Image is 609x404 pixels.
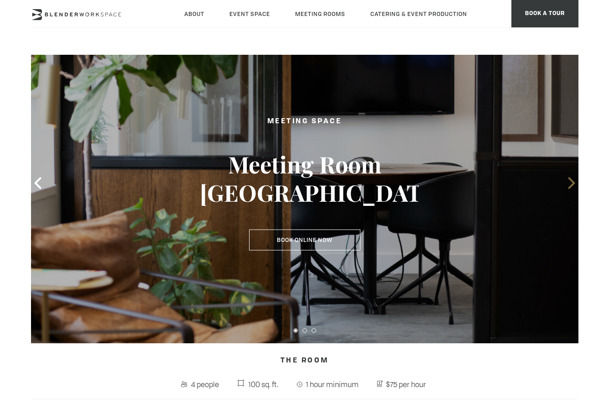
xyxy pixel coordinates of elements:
[384,377,429,392] span: $75 per hour
[31,352,578,370] h4: The Room
[200,116,410,127] h2: Meeting Space
[445,287,609,404] iframe: Chat Widget
[246,377,281,392] span: 100 sq. ft.
[189,377,221,392] span: 4 people
[304,377,361,392] span: 1 hour minimum
[200,150,410,207] h3: Meeting Room [GEOGRAPHIC_DATA]
[249,230,360,251] a: Book Online Now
